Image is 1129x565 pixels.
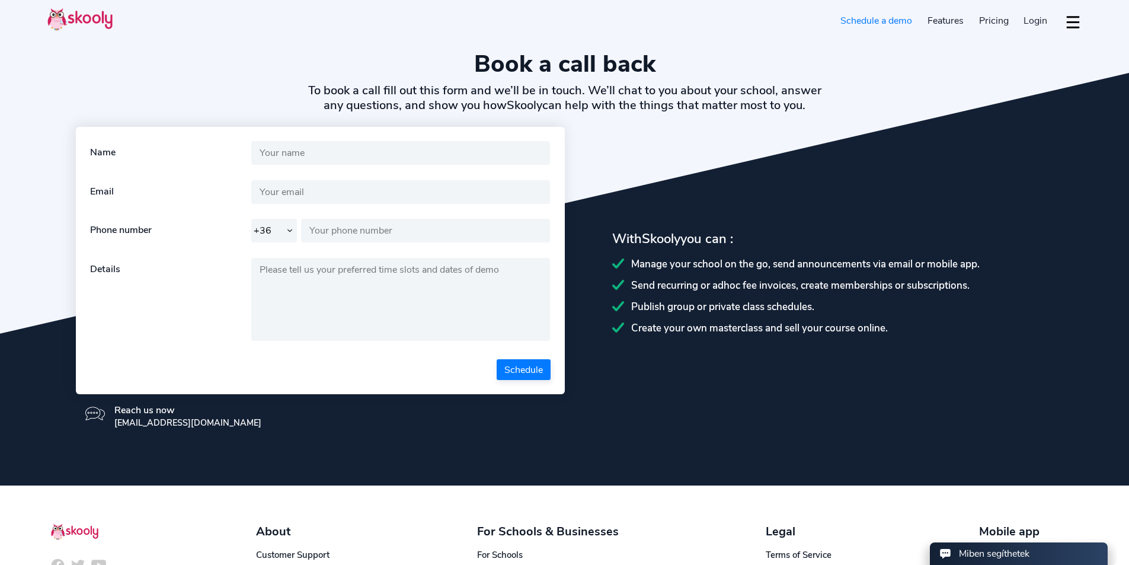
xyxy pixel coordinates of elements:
[47,50,1082,78] h1: Book a call back
[766,549,831,561] a: Terms of Service
[51,523,98,540] img: Skooly
[251,180,551,204] input: Your email
[90,258,251,344] div: Details
[114,417,261,429] div: [EMAIL_ADDRESS][DOMAIN_NAME]
[833,11,920,30] a: Schedule a demo
[90,180,251,204] div: Email
[642,230,680,248] span: Skooly
[507,97,542,113] span: Skooly
[920,11,971,30] a: Features
[477,523,619,540] div: For Schools & Businesses
[256,549,330,561] a: Customer Support
[477,549,523,561] a: For Schools
[114,404,261,417] div: Reach us now
[971,11,1016,30] a: Pricing
[256,523,330,540] div: About
[497,359,551,380] button: Schedule
[1064,8,1082,36] button: dropdown menu
[90,141,251,165] div: Name
[306,83,823,113] h2: To book a call fill out this form and we’ll be in touch. We’ll chat to you about your school, ans...
[85,404,105,423] img: icon-message
[251,141,551,165] input: Your name
[766,523,831,540] div: Legal
[612,279,1054,292] div: Send recurring or adhoc fee invoices, create memberships or subscriptions.
[612,300,1054,314] div: Publish group or private class schedules.
[612,257,1054,271] div: Manage your school on the go, send announcements via email or mobile app.
[1024,14,1047,27] span: Login
[47,8,113,31] img: Skooly
[612,230,1054,248] div: With you can :
[301,219,551,242] input: Your phone number
[612,321,1054,335] div: Create your own masterclass and sell your course online.
[1016,11,1055,30] a: Login
[90,219,251,242] div: Phone number
[979,14,1009,27] span: Pricing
